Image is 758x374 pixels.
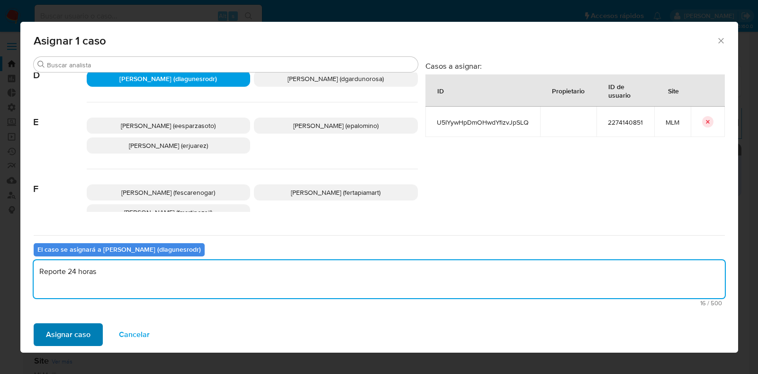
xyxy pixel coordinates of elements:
button: Asignar caso [34,323,103,346]
span: Máximo 500 caracteres [36,300,722,306]
span: [PERSON_NAME] (eesparzasoto) [121,121,216,130]
span: 2274140851 [608,118,643,127]
span: Asignar 1 caso [34,35,717,46]
span: Asignar caso [46,324,90,345]
div: Propietario [541,79,596,102]
span: E [34,102,87,128]
div: ID [426,79,455,102]
span: [PERSON_NAME] (fmartinezsil) [124,208,212,217]
button: Cancelar [107,323,162,346]
b: El caso se asignará a [PERSON_NAME] (dlagunesrodr) [37,245,201,254]
span: U5IYywHpDmOHwdYfizvJpSLQ [437,118,529,127]
button: Buscar [37,61,45,68]
button: icon-button [702,116,713,128]
div: [PERSON_NAME] (fertapiamart) [254,184,418,201]
span: [PERSON_NAME] (fescarenogar) [121,188,215,197]
div: [PERSON_NAME] (erjuarez) [87,137,251,154]
span: [PERSON_NAME] (epalomino) [293,121,379,130]
span: [PERSON_NAME] (fertapiamart) [291,188,380,197]
span: Cancelar [119,324,150,345]
div: [PERSON_NAME] (fmartinezsil) [87,204,251,220]
div: Site [657,79,690,102]
h3: Casos a asignar: [425,61,725,71]
div: [PERSON_NAME] (eesparzasoto) [87,118,251,134]
div: [PERSON_NAME] (epalomino) [254,118,418,134]
div: [PERSON_NAME] (dgardunorosa) [254,71,418,87]
div: [PERSON_NAME] (fescarenogar) [87,184,251,201]
span: MLM [666,118,679,127]
div: ID de usuario [597,75,654,106]
button: Cerrar ventana [716,36,725,45]
span: [PERSON_NAME] (erjuarez) [129,141,208,150]
div: [PERSON_NAME] (dlagunesrodr) [87,71,251,87]
textarea: Reporte 24 horas [34,260,725,298]
input: Buscar analista [47,61,414,69]
div: assign-modal [20,22,738,353]
span: [PERSON_NAME] (dlagunesrodr) [119,74,217,83]
span: F [34,169,87,195]
span: [PERSON_NAME] (dgardunorosa) [288,74,384,83]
